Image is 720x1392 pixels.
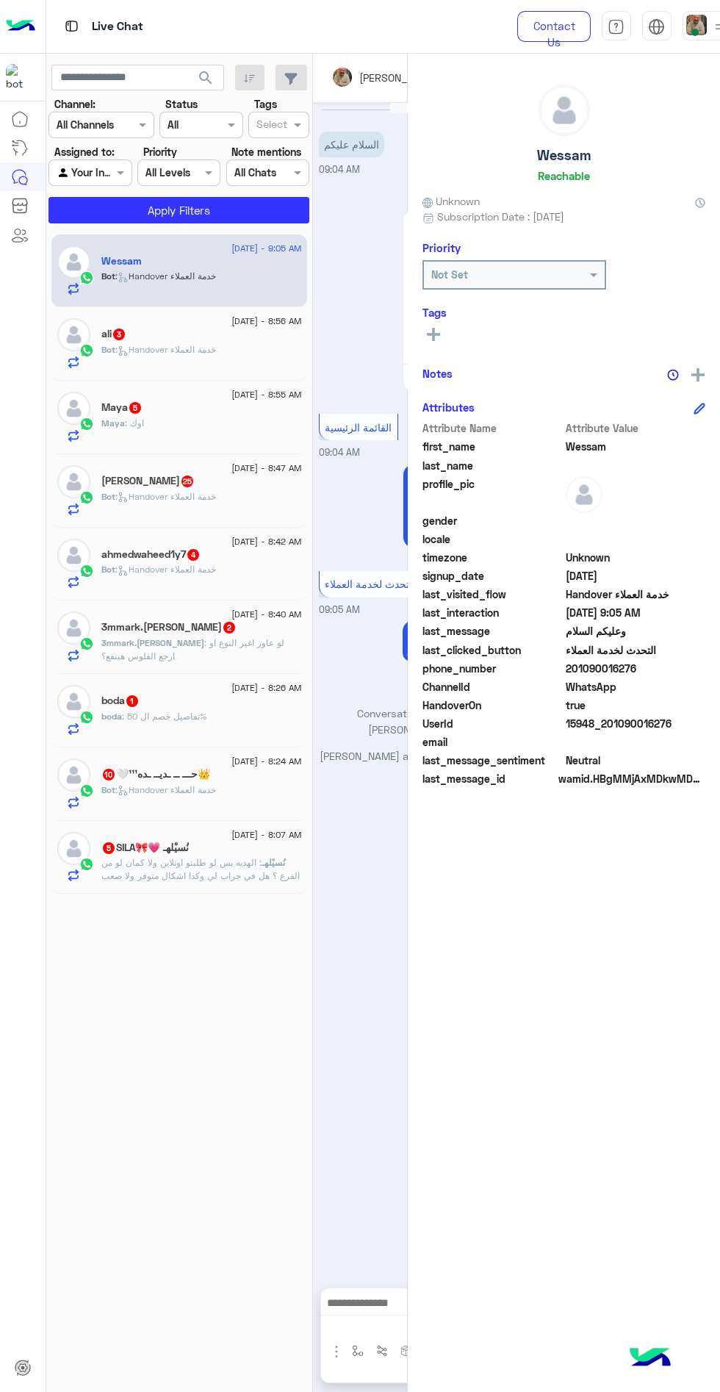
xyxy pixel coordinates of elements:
h6: Priority [422,241,461,254]
img: WhatsApp [79,710,94,725]
span: وعليكم السلام [566,623,706,639]
span: Attribute Name [422,420,563,436]
h5: نُسيْلهـ 💗🎀SILA [101,842,189,854]
span: [DATE] - 8:47 AM [231,462,301,475]
span: 15948_201090016276 [566,716,706,731]
img: defaultAdmin.png [539,85,589,135]
span: [DATE] - 8:26 AM [231,681,301,695]
span: Bot [101,564,115,575]
span: Subscription Date : [DATE] [437,209,564,224]
span: : Handover خدمة العملاء [115,344,216,355]
img: defaultAdmin.png [57,539,90,572]
h5: 👑حـــ ــ ـديــ ـده¹¹¹🤍 [101,768,210,781]
img: 1403182699927242 [6,64,32,90]
span: last_message [422,623,563,639]
label: Priority [143,144,177,159]
label: Note mentions [231,144,301,159]
span: UserId [422,716,563,731]
button: Trigger scenario [370,1339,395,1363]
h5: أبو حنين [101,475,195,487]
span: [DATE] - 8:40 AM [231,608,301,621]
span: : Handover خدمة العملاء [115,564,216,575]
span: 09:04 AM [319,164,360,175]
span: 25 [181,476,193,487]
img: tab [62,17,81,35]
span: 1 [126,695,138,707]
img: defaultAdmin.png [57,245,90,279]
span: 5 [103,842,115,854]
span: signup_date [422,568,563,584]
p: [PERSON_NAME] asked to talk to human [319,748,543,780]
span: true [566,697,706,713]
span: نُسيْلهـ [262,857,285,868]
span: 5 [129,402,141,414]
span: wamid.HBgMMjAxMDkwMDE2Mjc2FQIAEhggM0VFRUI3NjBBQkQ0Mjc1OEJCOUMzMkUzOUZBMzQ3MzcA [558,771,705,786]
h5: ahmedwaheed1y7 [101,548,201,561]
span: تفاصيل خصم ال 50% [122,711,206,722]
p: Live Chat [92,17,143,37]
span: 09:05 AM [319,604,360,615]
h6: Notes [422,367,453,380]
img: Trigger scenario [376,1345,388,1357]
span: Attribute Value [566,420,706,436]
span: Bot [101,270,115,281]
h6: Attributes [422,401,475,414]
span: 3mmark.[PERSON_NAME] [101,637,204,648]
img: WhatsApp [79,857,94,872]
span: [DATE] - 8:07 AM [231,828,301,842]
span: Wessam [566,439,706,454]
img: send attachment [328,1343,345,1360]
span: 2025-08-22T06:05:07.785Z [566,605,706,620]
span: [DATE] - 8:24 AM [231,755,301,768]
span: phone_number [422,661,563,676]
img: defaultAdmin.png [57,318,90,351]
span: Unknown [422,193,480,209]
span: search [197,69,215,87]
img: create order [400,1345,412,1357]
a: Contact Us [517,11,591,42]
span: اوك [125,417,144,428]
a: tab [602,11,631,42]
img: add [691,368,705,381]
span: 09:04 AM [319,447,360,458]
label: Channel: [54,96,96,112]
img: defaultAdmin.png [57,832,90,865]
span: last_message_id [422,771,555,786]
span: 0 [566,753,706,768]
img: WhatsApp [79,783,94,798]
span: : Handover خدمة العملاء [115,270,216,281]
h6: Reachable [538,169,590,182]
span: boda [101,711,122,722]
span: null [566,531,706,547]
span: 10 [103,769,115,781]
img: WhatsApp [79,270,94,285]
span: [DATE] - 8:56 AM [231,315,301,328]
span: [DATE] - 8:55 AM [231,388,301,401]
img: WhatsApp [79,636,94,651]
h5: 3mmark.Tony [101,621,237,634]
span: القائمة الرئيسية [325,421,392,434]
h6: Tags [422,306,705,319]
span: : Handover خدمة العملاء [115,491,216,502]
img: WhatsApp [79,564,94,578]
button: search [188,65,224,96]
span: [DATE] - 8:42 AM [231,535,301,548]
span: [DATE] - 9:05 AM [231,242,301,255]
img: hulul-logo.png [624,1333,676,1385]
h5: ali [101,328,126,340]
span: 3 [113,329,125,340]
button: select flow [346,1339,370,1363]
span: Handover خدمة العملاء [566,586,706,602]
label: Tags [254,96,277,112]
img: tab [608,18,624,35]
img: WhatsApp [79,490,94,505]
img: select flow [352,1345,364,1357]
span: Bot [101,491,115,502]
img: WhatsApp [79,417,94,431]
img: defaultAdmin.png [566,476,602,513]
img: defaultAdmin.png [57,392,90,425]
img: defaultAdmin.png [57,685,90,718]
button: Apply Filters [48,197,309,223]
span: 2025-08-22T06:04:44.024Z [566,568,706,584]
span: Unknown [566,550,706,565]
